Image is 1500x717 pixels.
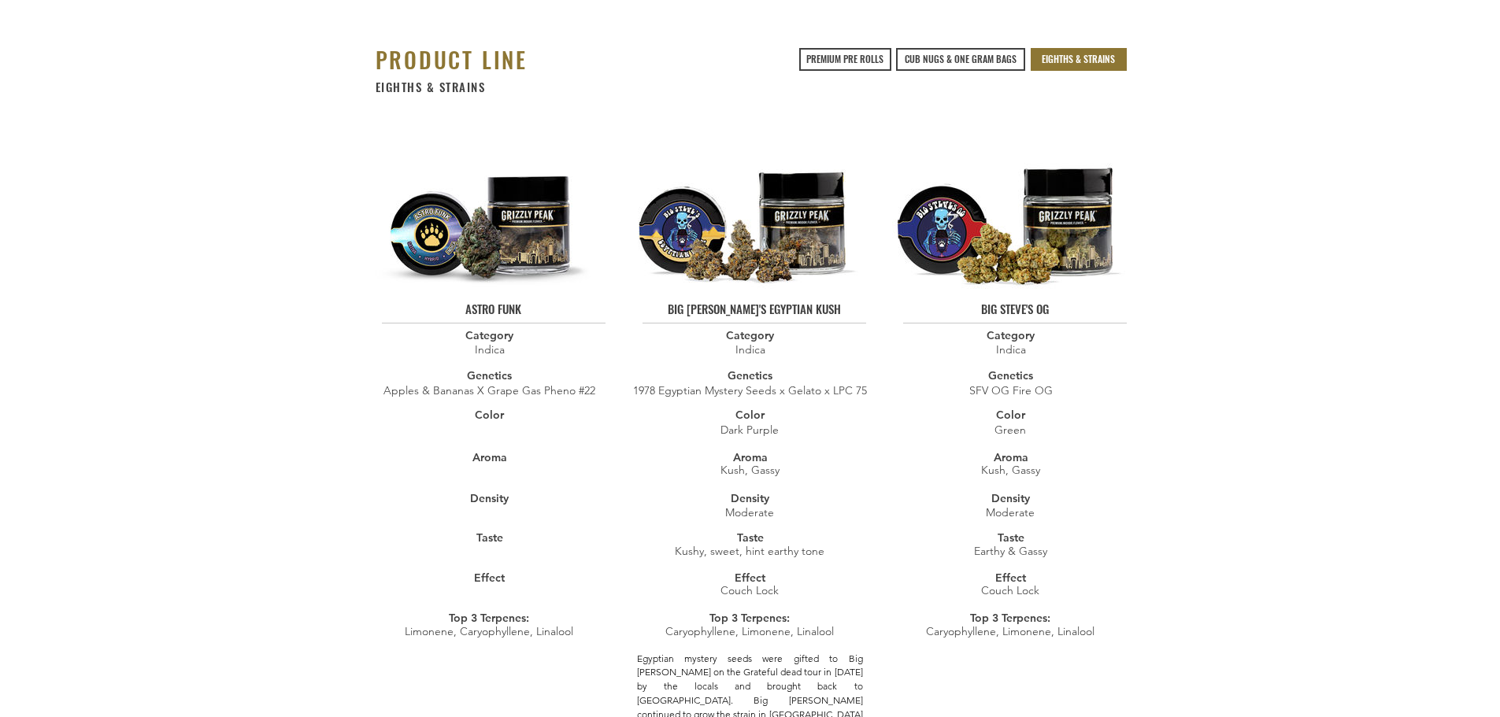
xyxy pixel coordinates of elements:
span: PREMIUM PRE ROLLS [806,53,883,66]
a: CUB NUGS & ONE GRAM BAGS [896,48,1025,71]
span: Apples & Bananas X Grape Gas Pheno #22 [383,383,595,397]
span: Density [731,491,769,505]
span: Caryophyllene, Limonene, Linalool [665,624,834,638]
span: ​Moderate [725,505,774,519]
span: Category [465,328,513,342]
a: PREMIUM PRE ROLLS [799,48,891,71]
span: Color [996,408,1025,422]
span: Couch Lock [720,583,779,597]
span: Indica [735,342,765,357]
span: Green [994,423,1026,437]
img: ASTRO FUNK [365,131,606,290]
span: Top 3 Terpenes: [970,611,1050,625]
span: ​Moderate [986,505,1035,519]
span: Effect [735,571,765,585]
span: Effect [995,571,1026,585]
span: 1978 Egyptian Mystery Seeds x Gelato x LPC 75 [633,383,867,397]
span: Indica [475,342,505,357]
span: Taste [476,530,503,545]
span: EIGHTHS & STRAINS [376,78,486,95]
span: BIG STEVE'S OG [981,300,1049,317]
span: CUB NUGS & ONE GRAM BAGS [905,53,1017,66]
span: Aroma [994,450,1028,464]
span: Genetics [728,368,772,383]
span: Density [991,491,1030,505]
span: Kush, Gassy [720,463,780,477]
span: PRODUCT LINE [376,43,528,76]
span: Dark Purple [720,423,779,437]
span: Caryophyllene, Limonene, Linalool [926,624,1094,638]
span: SFV OG Fire OG [969,383,1053,397]
img: BIG STEVE'S OG [886,131,1127,290]
span: Earthy & Gassy [974,544,1047,558]
span: Category [726,328,774,342]
span: Limonene, Caryophyllene, Linalool [405,624,573,638]
span: Top 3 Terpenes: [709,611,790,625]
span: Genetics [988,368,1033,383]
span: Genetics [467,368,512,383]
span: Top 3 Terpenes: [449,611,529,625]
span: Aroma [472,450,507,464]
span: ASTRO FUNK [465,300,521,317]
img: BIG STEVE'S EGYPTIAN KUSH [625,131,866,290]
span: EIGHTHS & STRAINS [1042,53,1115,66]
span: Category [987,328,1035,342]
span: Color [735,408,765,422]
span: Couch Lock [981,583,1039,597]
span: Kushy, sweet, hint earthy tone [675,544,824,558]
span: Color [475,408,504,422]
span: Taste [737,530,764,545]
span: Indica [996,342,1026,357]
span: Kush, Gassy [981,463,1040,477]
a: EIGHTHS & STRAINS [1031,48,1127,71]
span: Density [470,491,509,505]
span: Aroma [733,450,768,464]
span: Effect [474,571,505,585]
span: BIG [PERSON_NAME]'S EGYPTIAN KUSH [668,300,841,317]
span: Taste [998,530,1024,545]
